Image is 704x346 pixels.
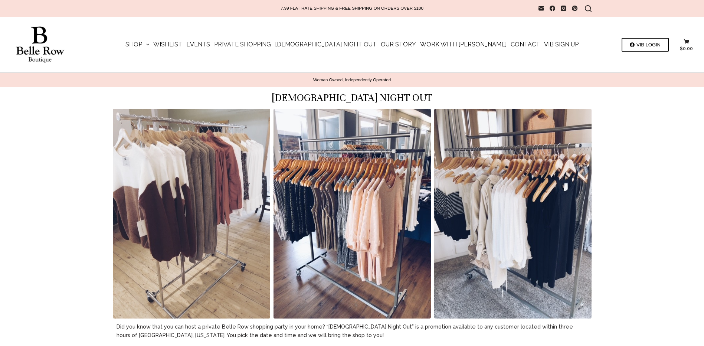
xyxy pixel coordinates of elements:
a: Shop [123,17,151,72]
a: VIB LOGIN [622,38,669,52]
a: $0.00 [680,39,693,51]
p: Woman Owned, Independently Operated [15,77,689,83]
span: $ [680,46,683,51]
button: Search [585,5,592,12]
div: 2 / 3 [274,109,431,319]
img: promo-pic-3.jpg [274,109,431,319]
div: 3 / 3 [434,109,592,319]
img: Belle Row Boutique [11,26,69,63]
img: December-Image.jpg [113,109,270,319]
span: VIB LOGIN [636,42,661,47]
a: Email [538,6,544,11]
p: Did you know that you can host a private Belle Row shopping party in your home? “[DEMOGRAPHIC_DAT... [117,322,588,339]
a: Events [184,17,212,72]
p: 7.99 FLAT RATE SHIPPING & FREE SHIPPING ON ORDERS OVER $100 [281,6,423,11]
h1: Ladies Night Out [113,87,592,109]
a: Contact [509,17,542,72]
a: Our Story [379,17,418,72]
a: Instagram [561,6,566,11]
div: 1 / 3 [113,109,270,319]
a: Work with [PERSON_NAME] [418,17,509,72]
a: VIB Sign Up [542,17,581,72]
bdi: 0.00 [680,46,693,51]
a: Wishlist [151,17,184,72]
nav: Main Navigation [123,17,580,72]
a: Pinterest [572,6,577,11]
a: Private Shopping [212,17,273,72]
img: Photo-promo.jpg [434,109,592,319]
a: Facebook [550,6,555,11]
a: [DEMOGRAPHIC_DATA] Night Out [273,17,379,72]
div: Image Carousel [113,109,592,319]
